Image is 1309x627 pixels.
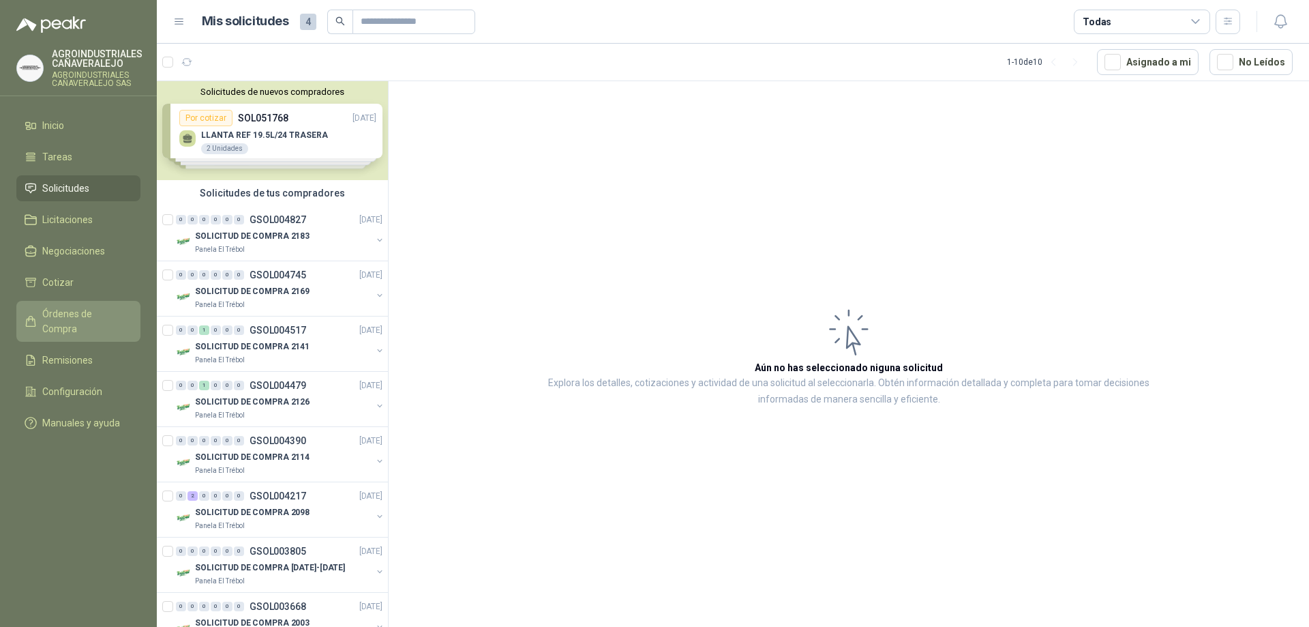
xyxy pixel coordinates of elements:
[199,491,209,501] div: 0
[16,175,140,201] a: Solicitudes
[52,49,142,68] p: AGROINDUSTRIALES CAÑAVERALEJO
[234,381,244,390] div: 0
[42,149,72,164] span: Tareas
[199,381,209,390] div: 1
[176,454,192,471] img: Company Logo
[16,269,140,295] a: Cotizar
[359,379,382,392] p: [DATE]
[195,355,245,366] p: Panela El Trébol
[359,269,382,282] p: [DATE]
[195,506,310,519] p: SOLICITUD DE COMPRA 2098
[300,14,316,30] span: 4
[195,300,245,310] p: Panela El Trébol
[176,233,192,250] img: Company Logo
[199,325,209,335] div: 1
[42,275,74,290] span: Cotizar
[1083,14,1111,29] div: Todas
[222,325,232,335] div: 0
[250,436,306,446] p: GSOL004390
[234,325,244,335] div: 0
[222,270,232,280] div: 0
[187,325,198,335] div: 0
[211,602,221,611] div: 0
[222,381,232,390] div: 0
[162,87,382,97] button: Solicitudes de nuevos compradores
[187,546,198,556] div: 0
[755,360,943,375] h3: Aún no has seleccionado niguna solicitud
[359,435,382,448] p: [DATE]
[16,410,140,436] a: Manuales y ayuda
[16,301,140,342] a: Órdenes de Compra
[359,545,382,558] p: [DATE]
[42,415,120,431] span: Manuales y ayuda
[176,433,385,476] a: 0 0 0 0 0 0 GSOL004390[DATE] Company LogoSOLICITUD DE COMPRA 2114Panela El Trébol
[250,325,306,335] p: GSOL004517
[16,16,86,33] img: Logo peakr
[202,12,289,31] h1: Mis solicitudes
[211,325,221,335] div: 0
[250,215,306,224] p: GSOL004827
[16,144,140,170] a: Tareas
[199,215,209,224] div: 0
[525,375,1173,408] p: Explora los detalles, cotizaciones y actividad de una solicitud al seleccionarla. Obtén informaci...
[199,546,209,556] div: 0
[359,324,382,337] p: [DATE]
[176,212,385,255] a: 0 0 0 0 0 0 GSOL004827[DATE] Company LogoSOLICITUD DE COMPRA 2183Panela El Trébol
[42,212,93,227] span: Licitaciones
[176,565,192,581] img: Company Logo
[234,270,244,280] div: 0
[16,379,140,405] a: Configuración
[187,436,198,446] div: 0
[187,491,198,501] div: 2
[176,510,192,526] img: Company Logo
[199,436,209,446] div: 0
[234,491,244,501] div: 0
[16,207,140,233] a: Licitaciones
[176,602,186,611] div: 0
[176,381,186,390] div: 0
[195,285,310,298] p: SOLICITUD DE COMPRA 2169
[1097,49,1199,75] button: Asignado a mi
[222,215,232,224] div: 0
[16,238,140,264] a: Negociaciones
[211,436,221,446] div: 0
[176,215,186,224] div: 0
[176,543,385,587] a: 0 0 0 0 0 0 GSOL003805[DATE] Company LogoSOLICITUD DE COMPRA [DATE]-[DATE]Panela El Trébol
[211,270,221,280] div: 0
[42,181,89,196] span: Solicitudes
[42,306,127,336] span: Órdenes de Compra
[234,602,244,611] div: 0
[187,381,198,390] div: 0
[195,521,245,531] p: Panela El Trébol
[176,322,385,366] a: 0 0 1 0 0 0 GSOL004517[DATE] Company LogoSOLICITUD DE COMPRA 2141Panela El Trébol
[16,347,140,373] a: Remisiones
[1007,51,1086,73] div: 1 - 10 de 10
[176,267,385,310] a: 0 0 0 0 0 0 GSOL004745[DATE] Company LogoSOLICITUD DE COMPRA 2169Panela El Trébol
[195,465,245,476] p: Panela El Trébol
[211,215,221,224] div: 0
[222,491,232,501] div: 0
[42,244,105,259] span: Negociaciones
[195,340,310,353] p: SOLICITUD DE COMPRA 2141
[16,113,140,138] a: Inicio
[157,180,388,206] div: Solicitudes de tus compradores
[52,71,142,87] p: AGROINDUSTRIALES CAÑAVERALEJO SAS
[176,289,192,305] img: Company Logo
[176,488,385,531] a: 0 2 0 0 0 0 GSOL004217[DATE] Company LogoSOLICITUD DE COMPRA 2098Panela El Trébol
[195,244,245,255] p: Panela El Trébol
[176,546,186,556] div: 0
[250,491,306,501] p: GSOL004217
[157,81,388,180] div: Solicitudes de nuevos compradoresPor cotizarSOL051768[DATE] LLANTA REF 19.5L/24 TRASERA2 Unidades...
[176,436,186,446] div: 0
[222,436,232,446] div: 0
[176,377,385,421] a: 0 0 1 0 0 0 GSOL004479[DATE] Company LogoSOLICITUD DE COMPRA 2126Panela El Trébol
[195,396,310,409] p: SOLICITUD DE COMPRA 2126
[250,270,306,280] p: GSOL004745
[222,546,232,556] div: 0
[211,546,221,556] div: 0
[222,602,232,611] div: 0
[176,399,192,415] img: Company Logo
[234,546,244,556] div: 0
[250,381,306,390] p: GSOL004479
[199,602,209,611] div: 0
